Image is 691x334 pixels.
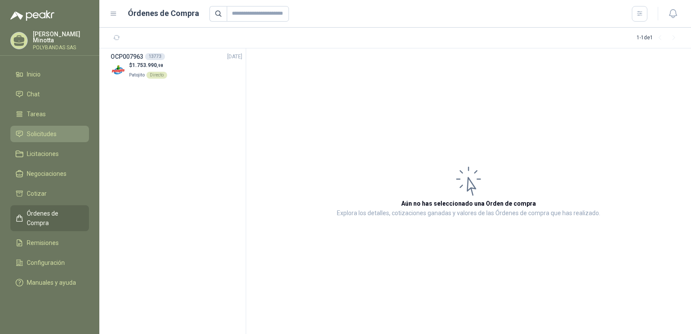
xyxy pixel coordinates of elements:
[27,258,65,267] span: Configuración
[27,109,46,119] span: Tareas
[128,7,199,19] h1: Órdenes de Compra
[145,53,165,60] div: 13773
[10,66,89,83] a: Inicio
[111,63,126,78] img: Company Logo
[10,106,89,122] a: Tareas
[27,238,59,248] span: Remisiones
[10,205,89,231] a: Órdenes de Compra
[227,53,242,61] span: [DATE]
[27,209,81,228] span: Órdenes de Compra
[27,70,41,79] span: Inicio
[33,45,89,50] p: POLYBANDAS SAS
[129,73,145,77] span: Patojito
[637,31,681,45] div: 1 - 1 de 1
[27,278,76,287] span: Manuales y ayuda
[129,61,167,70] p: $
[27,169,67,178] span: Negociaciones
[132,62,163,68] span: 1.753.990
[401,199,536,208] h3: Aún no has seleccionado una Orden de compra
[27,89,40,99] span: Chat
[27,189,47,198] span: Cotizar
[10,146,89,162] a: Licitaciones
[157,63,163,68] span: ,98
[10,185,89,202] a: Cotizar
[10,274,89,291] a: Manuales y ayuda
[337,208,600,219] p: Explora los detalles, cotizaciones ganadas y valores de las Órdenes de compra que has realizado.
[10,86,89,102] a: Chat
[10,126,89,142] a: Solicitudes
[146,72,167,79] div: Directo
[111,52,242,79] a: OCP00796313773[DATE] Company Logo$1.753.990,98PatojitoDirecto
[10,165,89,182] a: Negociaciones
[33,31,89,43] p: [PERSON_NAME] Minotta
[27,149,59,159] span: Licitaciones
[111,52,143,61] h3: OCP007963
[27,129,57,139] span: Solicitudes
[10,235,89,251] a: Remisiones
[10,254,89,271] a: Configuración
[10,10,54,21] img: Logo peakr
